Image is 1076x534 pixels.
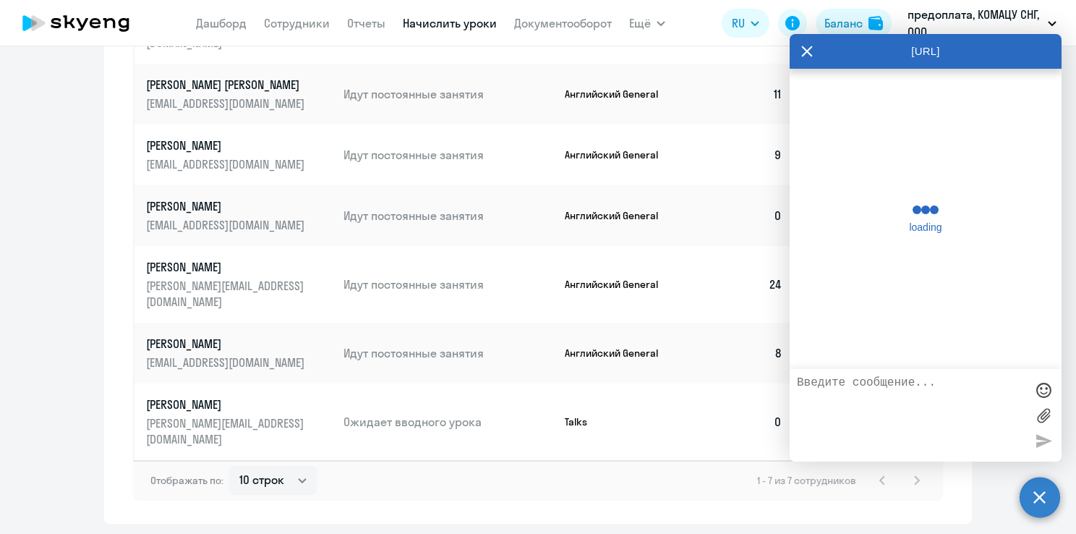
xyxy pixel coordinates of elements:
button: предоплата, КОМАЦУ СНГ, ООО [900,6,1064,41]
p: Talks [565,415,673,428]
td: 9 [693,124,794,185]
p: Идут постоянные занятия [343,147,553,163]
p: Английский General [565,347,673,360]
span: Ещё [629,14,651,32]
span: Отображать по: [150,474,223,487]
td: 8 [693,323,794,383]
span: loading [790,221,1062,233]
td: 0 [693,383,794,460]
p: Идут постоянные занятия [343,345,553,361]
a: [PERSON_NAME][PERSON_NAME][EMAIL_ADDRESS][DOMAIN_NAME] [146,397,332,447]
a: [PERSON_NAME] [PERSON_NAME][EMAIL_ADDRESS][DOMAIN_NAME] [146,77,332,111]
img: balance [868,16,883,30]
p: Идут постоянные занятия [343,86,553,102]
button: Ещё [629,9,665,38]
button: RU [722,9,769,38]
span: 1 - 7 из 7 сотрудников [757,474,856,487]
p: Английский General [565,88,673,101]
a: Документооборот [514,16,612,30]
td: 0 [693,185,794,246]
p: [PERSON_NAME] [PERSON_NAME] [146,77,308,93]
td: 24 [693,246,794,323]
p: [EMAIL_ADDRESS][DOMAIN_NAME] [146,217,308,233]
a: Сотрудники [264,16,330,30]
a: Начислить уроки [403,16,497,30]
p: [EMAIL_ADDRESS][DOMAIN_NAME] [146,156,308,172]
p: [PERSON_NAME] [146,137,308,153]
a: [PERSON_NAME][EMAIL_ADDRESS][DOMAIN_NAME] [146,137,332,172]
a: [PERSON_NAME][EMAIL_ADDRESS][DOMAIN_NAME] [146,336,332,370]
p: Английский General [565,278,673,291]
p: Ожидает вводного урока [343,414,553,430]
p: [PERSON_NAME][EMAIL_ADDRESS][DOMAIN_NAME] [146,415,308,447]
a: [PERSON_NAME][PERSON_NAME][EMAIL_ADDRESS][DOMAIN_NAME] [146,259,332,310]
p: [PERSON_NAME] [146,336,308,352]
p: Идут постоянные занятия [343,276,553,292]
p: [PERSON_NAME] [146,198,308,214]
div: Баланс [824,14,863,32]
p: [PERSON_NAME][EMAIL_ADDRESS][DOMAIN_NAME] [146,278,308,310]
p: [EMAIL_ADDRESS][DOMAIN_NAME] [146,96,308,111]
p: Идут постоянные занятия [343,208,553,224]
p: [PERSON_NAME] [146,397,308,412]
a: [PERSON_NAME][EMAIL_ADDRESS][DOMAIN_NAME] [146,198,332,233]
span: RU [732,14,745,32]
p: [EMAIL_ADDRESS][DOMAIN_NAME] [146,355,308,370]
a: Отчеты [347,16,385,30]
label: Лимит 10 файлов [1033,404,1054,426]
p: Английский General [565,209,673,222]
p: предоплата, КОМАЦУ СНГ, ООО [908,6,1042,41]
p: [PERSON_NAME] [146,259,308,275]
td: 11 [693,64,794,124]
button: Балансbalance [816,9,892,38]
a: Дашборд [196,16,247,30]
p: Английский General [565,148,673,161]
